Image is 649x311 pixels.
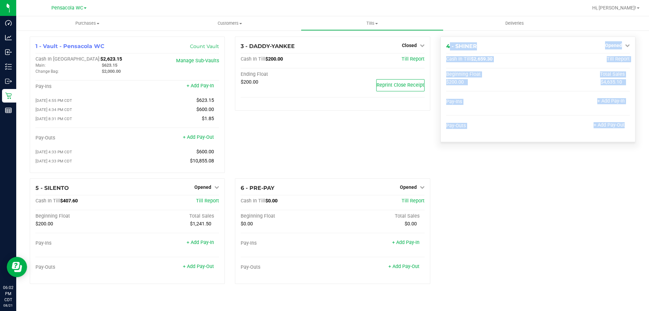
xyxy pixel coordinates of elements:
div: Pay-Ins [35,84,127,90]
span: Cash In Till [446,56,471,62]
inline-svg: Reports [5,107,12,114]
span: 4 - SHINER [446,43,477,49]
a: Till Report [402,56,425,62]
div: Pay-Ins [446,99,538,105]
span: 5 - SILENTO [35,185,69,191]
a: Till Report [196,198,219,204]
span: [DATE] 4:34 PM CDT [35,107,72,112]
span: [DATE] 4:55 PM CDT [35,98,72,103]
span: Cash In Till [241,198,265,204]
div: Total Sales [127,213,219,219]
span: Cash In Till [241,56,265,62]
div: Beginning Float [446,71,538,77]
span: Hi, [PERSON_NAME]! [592,5,636,10]
span: [DATE] 4:33 PM CDT [35,150,72,154]
inline-svg: Analytics [5,34,12,41]
div: Pay-Outs [35,135,127,141]
span: $200.00 [241,79,258,85]
span: $10,855.08 [190,158,214,164]
span: $2,623.15 [100,56,122,62]
inline-svg: Outbound [5,78,12,85]
span: 6 - PRE-PAY [241,185,274,191]
a: + Add Pay-In [187,83,214,89]
span: $623.15 [102,63,117,68]
a: Manage Sub-Vaults [176,58,219,64]
div: Beginning Float [241,213,333,219]
span: $623.15 [196,97,214,103]
a: + Add Pay-In [187,240,214,245]
a: Till Report [607,56,630,62]
span: $200.00 [35,221,53,227]
span: $2,000.00 [102,69,121,74]
a: + Add Pay-In [392,240,419,245]
span: Change Bag: [35,69,59,74]
span: $0.00 [265,198,278,204]
inline-svg: Inbound [5,49,12,55]
div: Pay-Outs [35,264,127,270]
p: 06:02 PM CDT [3,285,13,303]
span: $2,659.30 [471,56,492,62]
span: 1 - Vault - Pensacola WC [35,43,104,49]
span: Opened [400,184,417,190]
div: Total Sales [538,71,630,77]
span: Cash In [GEOGRAPHIC_DATA]: [35,56,100,62]
span: Opened [194,184,211,190]
inline-svg: Retail [5,92,12,99]
a: Count Vault [190,43,219,49]
a: Deliveries [443,16,586,30]
span: $0.00 [405,221,417,227]
span: Opened [605,43,622,48]
span: Purchases [16,20,159,26]
a: + Add Pay-Out [183,264,214,269]
span: [DATE] 8:31 PM CDT [35,116,72,121]
span: $4,635.10 [601,79,622,85]
span: Cash In Till [35,198,60,204]
inline-svg: Inventory [5,63,12,70]
span: Pensacola WC [51,5,83,11]
span: $407.60 [60,198,78,204]
iframe: Resource center [7,257,27,277]
span: Tills [301,20,443,26]
button: Reprint Close Receipt [376,79,425,91]
a: Customers [159,16,301,30]
span: $200.00 [265,56,283,62]
a: Till Report [402,198,425,204]
a: + Add Pay-In [597,98,625,104]
span: Main: [35,63,46,68]
a: + Add Pay-Out [388,264,419,269]
div: Total Sales [333,213,425,219]
div: Ending Float [241,71,333,77]
div: Pay-Outs [446,123,538,129]
a: Purchases [16,16,159,30]
a: + Add Pay-Out [183,134,214,140]
a: + Add Pay-Out [594,122,625,128]
span: $600.00 [196,107,214,112]
span: 3 - DADDY-YANKEE [241,43,295,49]
span: Closed [402,43,417,48]
div: Pay-Ins [241,240,333,246]
span: [DATE] 4:33 PM CDT [35,159,72,163]
span: Reprint Close Receipt [377,82,424,88]
span: Customers [159,20,301,26]
span: Deliveries [496,20,533,26]
span: $200.00 [446,79,464,85]
span: $1.85 [202,116,214,121]
span: $600.00 [196,149,214,155]
span: $0.00 [241,221,253,227]
inline-svg: Dashboard [5,20,12,26]
div: Pay-Outs [241,264,333,270]
p: 08/21 [3,303,13,308]
div: Beginning Float [35,213,127,219]
a: Tills [301,16,443,30]
span: $1,241.50 [190,221,211,227]
div: Pay-Ins [35,240,127,246]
